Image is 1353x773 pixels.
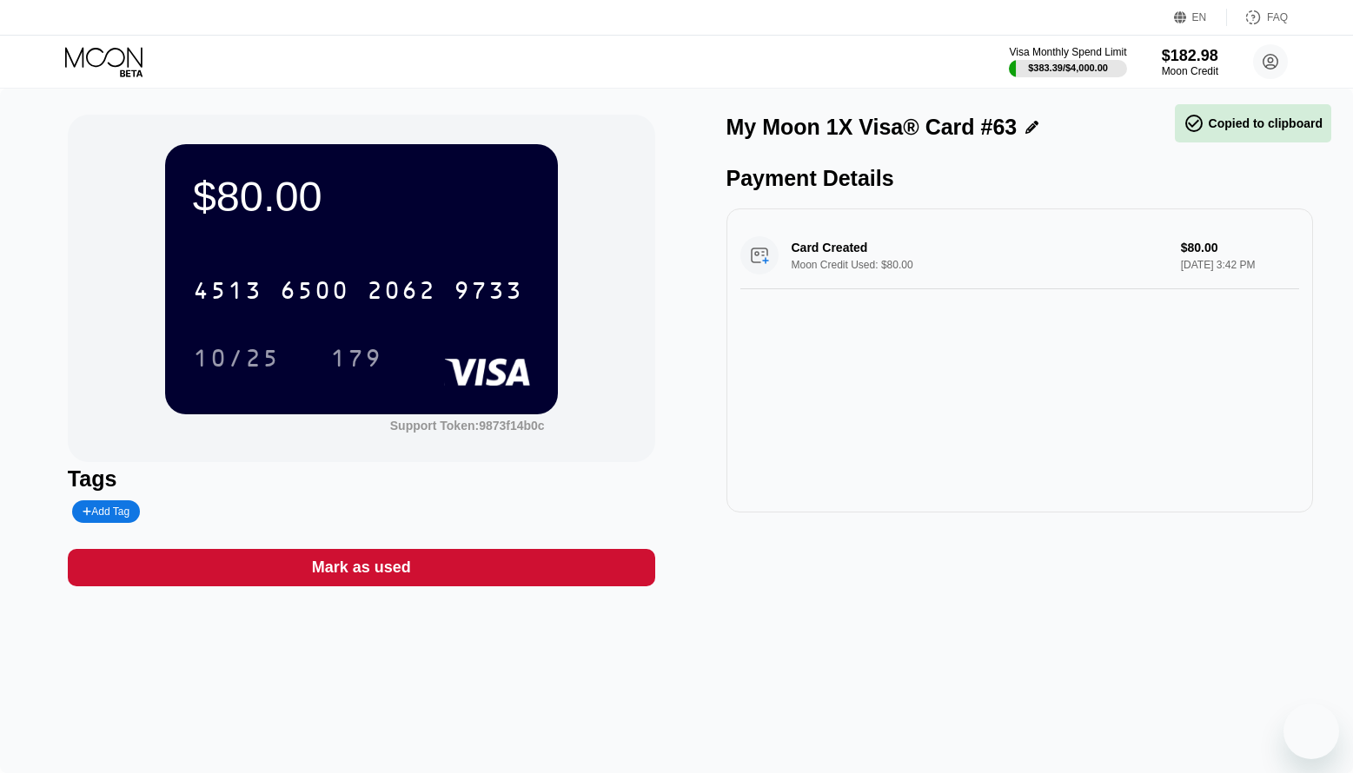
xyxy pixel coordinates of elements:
iframe: Кнопка запуска окна обмена сообщениями [1283,704,1339,759]
div: 4513 [193,279,262,307]
div: FAQ [1267,11,1288,23]
div: 10/25 [180,336,293,380]
div: 10/25 [193,347,280,374]
div: $383.39 / $4,000.00 [1028,63,1108,73]
div: Visa Monthly Spend Limit$383.39/$4,000.00 [1009,46,1126,77]
div: Mark as used [312,558,411,578]
div: Moon Credit [1162,65,1218,77]
div: EN [1174,9,1227,26]
div: $80.00 [193,172,530,221]
div: Tags [68,466,655,492]
div: Payment Details [726,166,1314,191]
div: 179 [317,336,395,380]
div: Add Tag [72,500,140,523]
div: 9733 [454,279,523,307]
div: Support Token: 9873f14b0c [390,419,545,433]
div: 179 [330,347,382,374]
div: Add Tag [83,505,129,518]
div: FAQ [1227,9,1288,26]
div: Mark as used [68,549,655,586]
div: EN [1192,11,1207,23]
div: 2062 [367,279,436,307]
span:  [1184,113,1204,134]
div: Copied to clipboard [1184,113,1323,134]
div: Visa Monthly Spend Limit [1009,46,1126,58]
div: My Moon 1X Visa® Card #63 [726,115,1018,140]
div: Support Token:9873f14b0c [390,419,545,433]
div: $182.98Moon Credit [1162,47,1218,77]
div: $182.98 [1162,47,1218,65]
div: 6500 [280,279,349,307]
div: 4513650020629733 [182,268,534,312]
